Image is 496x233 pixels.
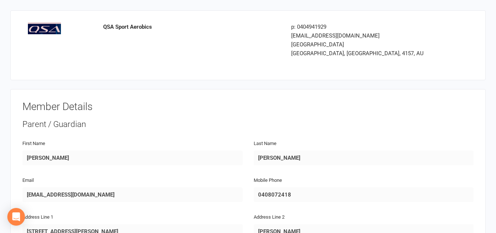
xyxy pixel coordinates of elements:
[291,22,431,31] div: p: 0404941929
[7,208,25,226] div: Open Intercom Messenger
[291,40,431,49] div: [GEOGRAPHIC_DATA]
[22,140,45,148] label: First Name
[22,119,474,130] div: Parent / Guardian
[254,140,276,148] label: Last Name
[254,177,282,184] label: Mobile Phone
[28,22,61,34] img: d8ed4f94-c00c-44b3-86b1-ee88bb713cd2.png
[22,101,474,113] h3: Member Details
[22,213,53,221] label: Address Line 1
[103,24,152,30] strong: QSA Sport Aerobics
[291,31,431,40] div: [EMAIL_ADDRESS][DOMAIN_NAME]
[22,177,34,184] label: Email
[291,49,431,58] div: [GEOGRAPHIC_DATA], [GEOGRAPHIC_DATA], 4157, AU
[254,213,285,221] label: Address Line 2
